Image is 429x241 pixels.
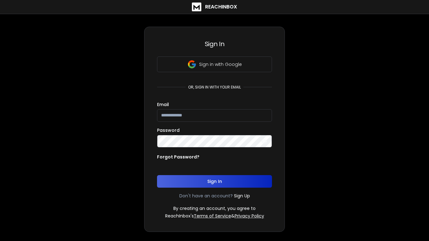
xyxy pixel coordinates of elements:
a: Sign Up [234,193,250,199]
a: ReachInbox [192,3,237,11]
button: Sign In [157,175,272,188]
a: Privacy Policy [235,213,264,219]
p: or, sign in with your email [186,85,243,90]
a: Terms of Service [194,213,231,219]
p: By creating an account, you agree to [173,205,256,212]
p: Forgot Password? [157,154,199,160]
img: logo [192,3,201,11]
p: ReachInbox's & [165,213,264,219]
label: Email [157,102,169,107]
button: Sign in with Google [157,56,272,72]
label: Password [157,128,180,132]
p: Don't have an account? [179,193,233,199]
p: Sign in with Google [199,61,242,67]
h1: ReachInbox [205,3,237,11]
h3: Sign In [157,40,272,48]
